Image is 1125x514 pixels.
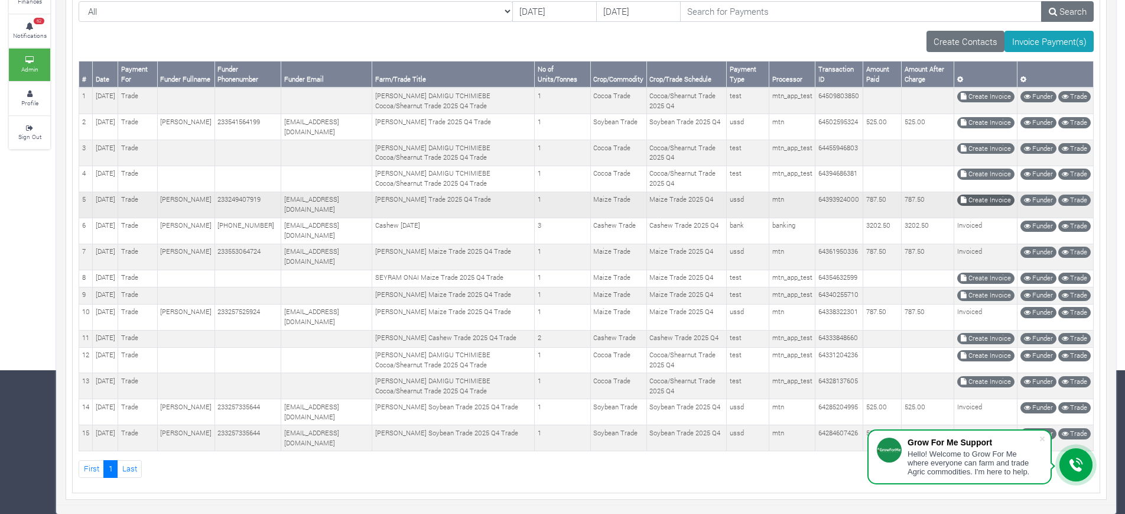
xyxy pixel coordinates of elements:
[769,287,815,304] td: mtn_app_test
[590,244,646,270] td: Maize Trade
[157,62,214,88] th: Funder Fullname
[863,192,902,218] td: 787.50
[863,218,902,244] td: 3202.50
[957,290,1015,301] a: Create Invoice
[590,347,646,373] td: Cocoa Trade
[646,244,727,270] td: Maize Trade 2025 Q4
[769,166,815,192] td: mtn_app_test
[79,218,93,244] td: 6
[1058,333,1091,344] a: Trade
[372,270,535,287] td: SEYRAM ONAI Maize Trade 2025 Q4 Trade
[769,140,815,166] td: mtn_app_test
[727,244,769,270] td: ussd
[281,244,372,270] td: [EMAIL_ADDRESS][DOMAIN_NAME]
[590,304,646,330] td: Maize Trade
[815,114,863,140] td: 64502595324
[590,373,646,399] td: Cocoa Trade
[1058,428,1091,439] a: Trade
[79,287,93,304] td: 9
[93,140,118,166] td: [DATE]
[21,65,38,73] small: Admin
[646,287,727,304] td: Maize Trade 2025 Q4
[535,304,591,330] td: 1
[13,31,47,40] small: Notifications
[118,373,158,399] td: Trade
[596,1,681,22] input: DD/MM/YYYY
[1058,307,1091,318] a: Trade
[535,166,591,192] td: 1
[769,270,815,287] td: mtn_app_test
[815,192,863,218] td: 64393924000
[646,270,727,287] td: Maize Trade 2025 Q4
[1058,91,1091,102] a: Trade
[118,270,158,287] td: Trade
[727,218,769,244] td: bank
[79,460,1094,477] nav: Page Navigation
[727,62,769,88] th: Payment Type
[372,218,535,244] td: Cashew [DATE]
[908,450,1039,476] div: Hello! Welcome to Grow For Me where everyone can farm and trade Agric commodities. I'm here to help.
[117,460,142,477] a: Last
[372,140,535,166] td: [PERSON_NAME] DAMIGU TCHIMIEBE Cocoa/Shearnut Trade 2025 Q4 Trade
[157,304,214,330] td: [PERSON_NAME]
[535,373,591,399] td: 1
[954,244,1017,270] td: Invoiced
[79,192,93,218] td: 5
[1058,376,1091,387] a: Trade
[902,218,954,244] td: 3202.50
[1020,290,1056,301] a: Funder
[79,270,93,287] td: 8
[118,304,158,330] td: Trade
[535,192,591,218] td: 1
[1020,273,1056,284] a: Funder
[372,192,535,218] td: [PERSON_NAME] Trade 2025 Q4 Trade
[590,62,646,88] th: Crop/Commodity
[646,114,727,140] td: Soybean Trade 2025 Q4
[954,218,1017,244] td: Invoiced
[281,192,372,218] td: [EMAIL_ADDRESS][DOMAIN_NAME]
[214,304,281,330] td: 233257525924
[93,114,118,140] td: [DATE]
[815,330,863,347] td: 64333848660
[535,88,591,114] td: 1
[727,140,769,166] td: test
[372,425,535,451] td: [PERSON_NAME] Soybean Trade 2025 Q4 Trade
[214,114,281,140] td: 233541564199
[214,62,281,88] th: Funder Phonenumber
[9,49,50,81] a: Admin
[79,347,93,373] td: 12
[9,15,50,47] a: 62 Notifications
[535,218,591,244] td: 3
[815,140,863,166] td: 64455946803
[118,287,158,304] td: Trade
[372,330,535,347] td: [PERSON_NAME] Cashew Trade 2025 Q4 Trade
[902,114,954,140] td: 525.00
[93,270,118,287] td: [DATE]
[815,270,863,287] td: 64354632599
[815,244,863,270] td: 64361950336
[902,304,954,330] td: 787.50
[1058,273,1091,284] a: Trade
[727,270,769,287] td: test
[1020,143,1056,154] a: Funder
[372,399,535,425] td: [PERSON_NAME] Soybean Trade 2025 Q4 Trade
[214,425,281,451] td: 233257335644
[815,399,863,425] td: 64285204995
[590,399,646,425] td: Soybean Trade
[281,399,372,425] td: [EMAIL_ADDRESS][DOMAIN_NAME]
[1020,221,1056,232] a: Funder
[93,399,118,425] td: [DATE]
[118,166,158,192] td: Trade
[1058,402,1091,413] a: Trade
[118,218,158,244] td: Trade
[646,166,727,192] td: Cocoa/Shearnut Trade 2025 Q4
[646,347,727,373] td: Cocoa/Shearnut Trade 2025 Q4
[769,373,815,399] td: mtn_app_test
[79,244,93,270] td: 7
[372,347,535,373] td: [PERSON_NAME] DAMIGU TCHIMIEBE Cocoa/Shearnut Trade 2025 Q4 Trade
[957,273,1015,284] a: Create Invoice
[727,347,769,373] td: test
[535,287,591,304] td: 1
[815,88,863,114] td: 64509803850
[590,270,646,287] td: Maize Trade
